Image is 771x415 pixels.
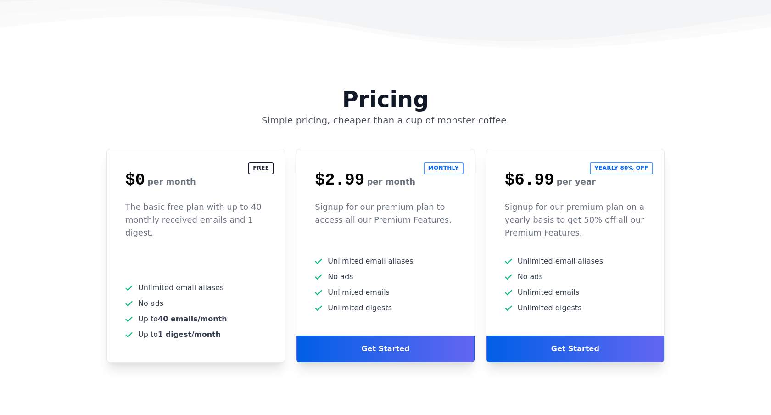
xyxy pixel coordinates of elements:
b: 40 emails/month [158,314,227,323]
h2: Free [248,162,274,174]
h2: Yearly 80% off [590,162,653,174]
span: Unlimited emails [518,287,580,298]
span: Up to [138,329,221,340]
span: $2.99 [315,171,364,190]
span: Up to [138,314,227,325]
span: $6.99 [505,171,554,190]
span: $0 [125,171,145,190]
span: per month [367,177,415,186]
p: Signup for our premium plan on a yearly basis to get 50% off all our Premium Features. [505,201,646,239]
div: Get Started [296,336,474,362]
p: The basic free plan with up to 40 monthly received emails and 1 digest. [125,201,266,239]
span: No ads [138,298,163,309]
span: per month [147,177,196,186]
span: Unlimited email aliases [328,256,413,267]
span: Unlimited email aliases [518,256,603,267]
span: per year [557,177,596,186]
span: Unlimited emails [328,287,390,298]
span: Unlimited digests [518,303,582,314]
span: Unlimited digests [328,303,392,314]
p: Simple pricing, cheaper than a cup of monster coffee. [101,114,670,127]
p: Signup for our premium plan to access all our Premium Features. [315,201,456,226]
h2: Monthly [424,162,464,174]
h2: Pricing [101,66,670,110]
div: Get Started [486,336,664,362]
span: Unlimited email aliases [138,282,223,293]
b: 1 digest/month [158,330,221,339]
span: No ads [518,271,543,282]
span: No ads [328,271,353,282]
